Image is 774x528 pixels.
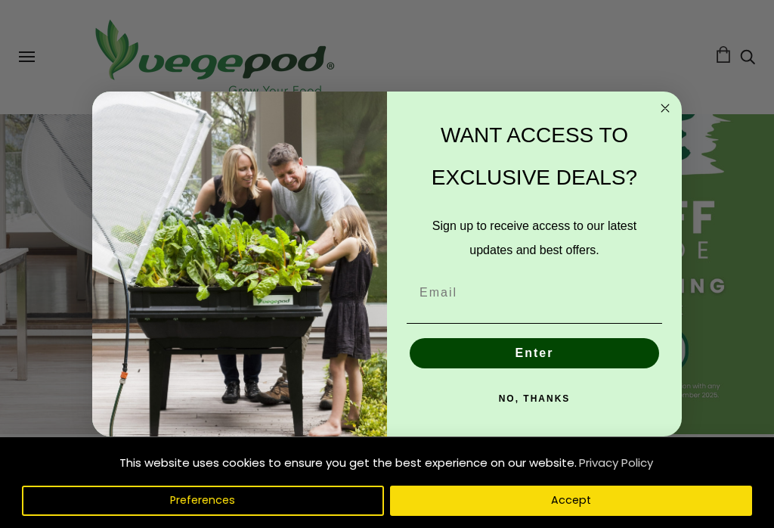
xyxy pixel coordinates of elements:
img: e9d03583-1bb1-490f-ad29-36751b3212ff.jpeg [92,92,387,437]
span: Sign up to receive access to our latest updates and best offers. [432,219,636,256]
button: Accept [390,486,752,516]
button: Enter [410,338,659,368]
span: WANT ACCESS TO EXCLUSIVE DEALS? [432,123,637,189]
input: Email [407,278,662,308]
button: Preferences [22,486,384,516]
button: Close dialog [656,99,674,117]
span: This website uses cookies to ensure you get the best experience on our website. [119,455,577,471]
a: Privacy Policy (opens in a new tab) [577,449,655,477]
button: NO, THANKS [407,384,662,414]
